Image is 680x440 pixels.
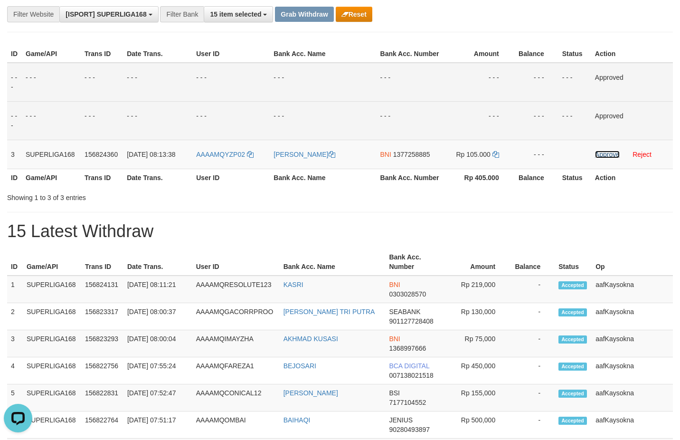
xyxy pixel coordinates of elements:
td: - - - [445,63,513,102]
th: Bank Acc. Name [270,45,376,63]
th: Rp 405.000 [445,169,513,186]
th: Balance [510,249,555,276]
td: - - - [7,101,22,140]
td: 1 [7,276,23,303]
td: - - - [377,63,445,102]
a: [PERSON_NAME] [283,389,338,397]
th: Balance [513,45,558,63]
span: AAAAMQYZP02 [196,151,245,158]
td: Rp 155,000 [442,384,510,411]
td: aafKaysokna [592,357,673,384]
th: Balance [513,169,558,186]
td: - - - [22,63,81,102]
td: - - - [377,101,445,140]
div: Filter Website [7,6,59,22]
div: Filter Bank [160,6,204,22]
td: SUPERLIGA168 [23,330,81,357]
td: AAAAMQIMAYZHA [192,330,280,357]
span: Accepted [558,308,587,316]
button: [ISPORT] SUPERLIGA168 [59,6,158,22]
a: [PERSON_NAME] [274,151,335,158]
th: Game/API [22,169,81,186]
span: Copy 7177104552 to clipboard [389,399,426,406]
th: Trans ID [81,169,123,186]
td: - - - [270,101,376,140]
td: - - - [123,63,192,102]
th: ID [7,249,23,276]
th: Date Trans. [123,169,192,186]
td: - - - [7,63,22,102]
th: Trans ID [81,45,123,63]
td: Rp 450,000 [442,357,510,384]
th: Amount [442,249,510,276]
td: [DATE] 07:55:24 [123,357,192,384]
button: Reset [336,7,372,22]
td: 156822764 [81,411,123,439]
span: [ISPORT] SUPERLIGA168 [66,10,146,18]
td: 156822756 [81,357,123,384]
td: Approved [591,101,673,140]
h1: 15 Latest Withdraw [7,222,673,241]
th: Trans ID [81,249,123,276]
td: Rp 219,000 [442,276,510,303]
a: AAAAMQYZP02 [196,151,254,158]
th: User ID [192,45,270,63]
td: - - - [81,101,123,140]
button: Open LiveChat chat widget [4,4,32,32]
td: 5 [7,384,23,411]
td: aafKaysokna [592,411,673,439]
a: [PERSON_NAME] TRI PUTRA [283,308,375,316]
span: BNI [380,151,391,158]
td: [DATE] 08:00:04 [123,330,192,357]
td: aafKaysokna [592,330,673,357]
span: BCA DIGITAL [389,362,429,370]
td: - - - [445,101,513,140]
button: Grab Withdraw [275,7,333,22]
td: AAAAMQRESOLUTE123 [192,276,280,303]
td: SUPERLIGA168 [23,411,81,439]
span: Rp 105.000 [456,151,490,158]
a: Copy 105000 to clipboard [492,151,499,158]
td: SUPERLIGA168 [23,303,81,330]
a: Reject [633,151,652,158]
span: BNI [389,335,400,343]
span: 15 item selected [210,10,261,18]
td: - [510,330,555,357]
th: Game/API [23,249,81,276]
th: Status [558,45,591,63]
td: - - - [192,63,270,102]
td: - - - [192,101,270,140]
td: Rp 75,000 [442,330,510,357]
th: Status [558,169,591,186]
td: - - - [558,63,591,102]
span: Accepted [558,335,587,344]
td: - [510,303,555,330]
td: 2 [7,303,23,330]
td: - - - [513,140,558,169]
span: SEABANK [389,308,420,316]
td: 3 [7,140,22,169]
td: SUPERLIGA168 [23,357,81,384]
td: Approved [591,63,673,102]
span: Accepted [558,281,587,289]
th: Game/API [22,45,81,63]
td: - [510,411,555,439]
td: aafKaysokna [592,384,673,411]
th: Op [592,249,673,276]
td: Rp 130,000 [442,303,510,330]
td: aafKaysokna [592,276,673,303]
span: Copy 90280493897 to clipboard [389,426,430,433]
a: AKHMAD KUSASI [283,335,338,343]
td: SUPERLIGA168 [23,276,81,303]
a: BAIHAQI [283,416,311,424]
span: Copy 901127728408 to clipboard [389,317,433,325]
td: - - - [81,63,123,102]
span: Accepted [558,417,587,425]
td: 3 [7,330,23,357]
td: - - - [513,101,558,140]
td: - - - [270,63,376,102]
span: Copy 0303028570 to clipboard [389,290,426,298]
th: ID [7,169,22,186]
a: KASRI [283,281,303,288]
td: AAAAMQGACORRPROO [192,303,280,330]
